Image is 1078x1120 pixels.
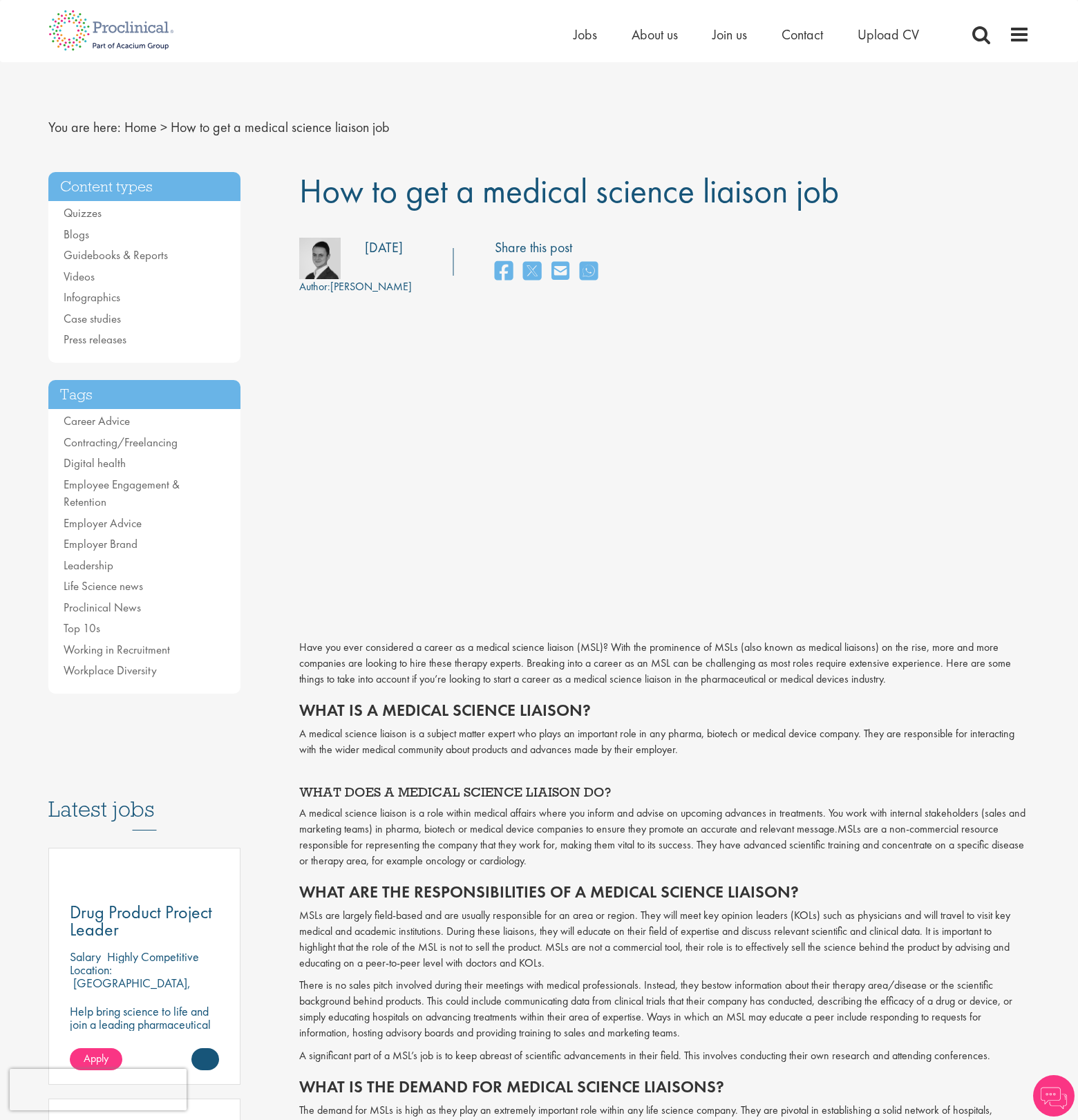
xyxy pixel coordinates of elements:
p: Help bring science to life and join a leading pharmaceutical company to play a key role in delive... [70,1005,219,1083]
a: Videos [64,269,95,284]
img: Chatbot [1033,1075,1075,1117]
span: > [160,118,167,136]
a: Employee Engagement & Retention [64,477,180,510]
a: Leadership [64,558,113,573]
h3: Content types [48,172,240,202]
a: Upload CV [858,26,919,44]
a: Quizzes [64,205,102,220]
h3: Latest jobs [48,763,240,830]
span: MSLs are a non-commercial resource responsible for representing the company that they work for, m... [299,822,1024,868]
span: Drug Product Project Leader [70,900,212,941]
a: Jobs [574,26,597,44]
img: bdc0b4ec-42d7-4011-3777-08d5c2039240 [299,238,341,279]
span: You are here: [48,118,121,136]
p: Have you ever considered a career as a medical science liaison (MSL)? With the prominence of MSLs... [299,640,1030,687]
a: Employer Brand [64,536,138,551]
a: Drug Product Project Leader [70,904,219,938]
a: Top 10s [64,620,100,636]
p: MSLs are largely field-based and are usually responsible for an area or region. They will meet ke... [299,908,1030,971]
a: Apply [70,1048,122,1070]
label: Share this post [495,238,605,258]
span: Author: [299,279,330,294]
p: A significant part of a MSL’s job is to keep abreast of scientific advancements in their field. T... [299,1048,1030,1064]
span: How to get a medical science liaison job [299,169,839,213]
p: A medical science liaison is a subject matter expert who plays an important role in any pharma, b... [299,726,1030,758]
a: Blogs [64,227,89,242]
a: Contracting/Freelancing [64,435,178,450]
a: Contact [782,26,823,44]
a: Life Science news [64,578,143,594]
a: share on email [551,257,569,287]
a: Guidebooks & Reports [64,247,168,263]
a: share on facebook [495,257,513,287]
p: [GEOGRAPHIC_DATA], [GEOGRAPHIC_DATA] [70,975,191,1004]
span: Location: [70,962,112,978]
a: share on twitter [523,257,541,287]
a: Employer Advice [64,515,142,531]
div: [DATE] [365,238,403,258]
h2: What is the demand for medical science liaisons? [299,1078,1030,1096]
a: Proclinical News [64,600,141,615]
span: WHAT DOES A MEDICAL SCIENCE LIAISON DO? [299,784,611,800]
a: share on whats app [580,257,598,287]
span: How to get a medical science liaison job [171,118,390,136]
iframe: reCAPTCHA [10,1069,187,1110]
a: Working in Recruitment [64,642,170,657]
h2: What are the responsibilities of a medical science liaison? [299,883,1030,901]
a: About us [632,26,678,44]
a: Press releases [64,332,126,347]
span: Apply [84,1051,108,1065]
div: [PERSON_NAME] [299,279,412,295]
p: There is no sales pitch involved during their meetings with medical professionals. Instead, they ... [299,978,1030,1041]
a: Digital health [64,455,126,471]
h2: What is a medical science liaison? [299,701,1030,719]
span: A medical science liaison is a role within medical affairs where you inform and advise on upcomin... [299,806,1025,836]
span: Salary [70,949,101,965]
a: Workplace Diversity [64,663,157,678]
iframe: How to become a medical science liaison [299,331,852,635]
a: Join us [712,26,747,44]
h3: Tags [48,380,240,410]
p: Highly Competitive [107,949,199,965]
a: breadcrumb link [124,118,157,136]
a: Infographics [64,290,120,305]
a: Case studies [64,311,121,326]
a: Career Advice [64,413,130,428]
